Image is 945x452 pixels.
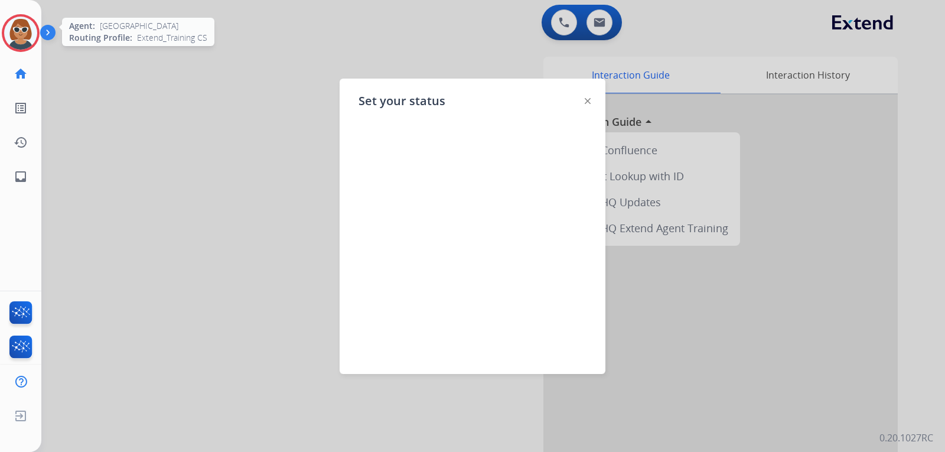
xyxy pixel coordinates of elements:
mat-icon: list_alt [14,101,28,115]
mat-icon: inbox [14,170,28,184]
span: Agent: [69,20,95,32]
span: Extend_Training CS [137,32,207,44]
span: Routing Profile: [69,32,132,44]
mat-icon: history [14,135,28,149]
img: close-button [585,98,591,104]
span: Set your status [359,93,445,109]
span: [GEOGRAPHIC_DATA] [100,20,178,32]
mat-icon: home [14,67,28,81]
p: 0.20.1027RC [879,431,933,445]
img: avatar [4,17,37,50]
